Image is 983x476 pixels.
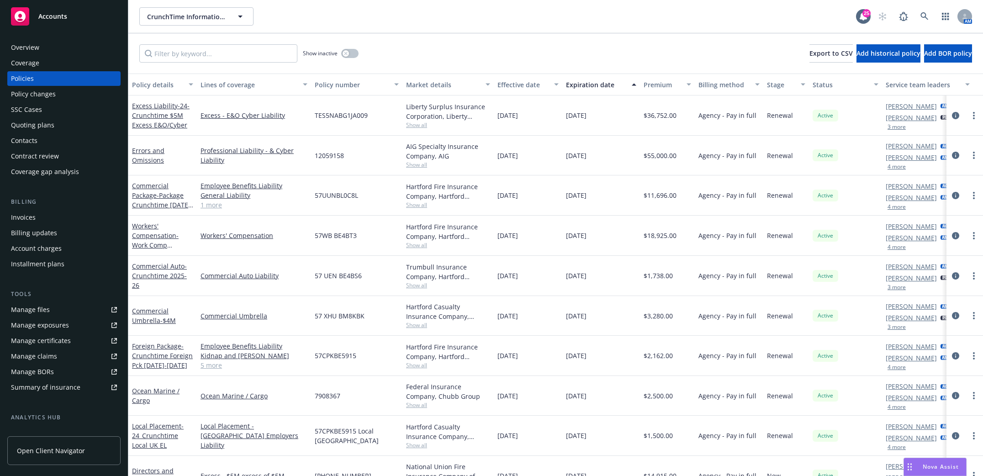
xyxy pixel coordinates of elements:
[7,333,121,348] a: Manage certificates
[886,153,937,162] a: [PERSON_NAME]
[315,190,358,200] span: 57UUNBL0C8L
[566,271,587,280] span: [DATE]
[132,422,184,450] a: Local Placement
[11,241,62,256] div: Account charges
[767,431,793,440] span: Renewal
[132,101,190,129] a: Excess Liability
[950,350,961,361] a: circleInformation
[406,382,490,401] div: Federal Insurance Company, Chubb Group
[11,226,57,240] div: Billing updates
[923,463,959,471] span: Nova Assist
[7,365,121,379] a: Manage BORs
[816,111,835,120] span: Active
[406,222,490,241] div: Hartford Fire Insurance Company, Hartford Insurance Group
[139,44,297,63] input: Filter by keyword...
[315,351,356,360] span: 57CPKBE5915
[644,151,676,160] span: $55,000.00
[886,141,937,151] a: [PERSON_NAME]
[497,190,518,200] span: [DATE]
[11,318,69,333] div: Manage exposures
[886,233,937,243] a: [PERSON_NAME]
[886,181,937,191] a: [PERSON_NAME]
[132,262,187,290] a: Commercial Auto
[968,430,979,441] a: more
[7,241,121,256] a: Account charges
[497,431,518,440] span: [DATE]
[695,74,763,95] button: Billing method
[132,191,193,219] span: - Package Crunchtime [DATE]-[DATE]
[950,150,961,161] a: circleInformation
[132,80,183,90] div: Policy details
[809,49,853,58] span: Export to CSV
[497,111,518,120] span: [DATE]
[886,433,937,443] a: [PERSON_NAME]
[315,271,362,280] span: 57 UEN BE4BS6
[201,421,307,450] a: Local Placement - [GEOGRAPHIC_DATA] Employers Liability
[315,80,389,90] div: Policy number
[201,111,307,120] a: Excess - E&O Cyber Liability
[566,190,587,200] span: [DATE]
[406,302,490,321] div: Hartford Casualty Insurance Company, Hartford Insurance Group
[11,56,39,70] div: Coverage
[886,222,937,231] a: [PERSON_NAME]
[406,441,490,449] span: Show all
[315,231,357,240] span: 57WB BE4BT3
[201,271,307,280] a: Commercial Auto Liability
[886,80,960,90] div: Service team leaders
[924,49,972,58] span: Add BOR policy
[698,231,756,240] span: Agency - Pay in full
[886,301,937,311] a: [PERSON_NAME]
[816,232,835,240] span: Active
[856,49,920,58] span: Add historical policy
[936,7,955,26] a: Switch app
[882,74,973,95] button: Service team leaders
[816,432,835,440] span: Active
[816,191,835,200] span: Active
[402,74,494,95] button: Market details
[644,311,673,321] span: $3,280.00
[406,401,490,409] span: Show all
[886,101,937,111] a: [PERSON_NAME]
[497,351,518,360] span: [DATE]
[950,110,961,121] a: circleInformation
[201,80,297,90] div: Lines of coverage
[698,151,756,160] span: Agency - Pay in full
[888,365,906,370] button: 4 more
[698,311,756,321] span: Agency - Pay in full
[950,190,961,201] a: circleInformation
[566,351,587,360] span: [DATE]
[888,204,906,210] button: 4 more
[968,110,979,121] a: more
[303,49,338,57] span: Show inactive
[566,151,587,160] span: [DATE]
[816,312,835,320] span: Active
[201,146,307,165] a: Professional Liability - & Cyber Liability
[132,101,190,129] span: - 24-Crunchtime $5M Excess E&O/Cyber
[767,80,795,90] div: Stage
[809,44,853,63] button: Export to CSV
[406,201,490,209] span: Show all
[406,241,490,249] span: Show all
[7,56,121,70] a: Coverage
[11,257,64,271] div: Installment plans
[968,190,979,201] a: more
[11,365,54,379] div: Manage BORs
[767,351,793,360] span: Renewal
[11,164,79,179] div: Coverage gap analysis
[7,133,121,148] a: Contacts
[888,324,906,330] button: 3 more
[497,231,518,240] span: [DATE]
[201,311,307,321] a: Commercial Umbrella
[497,271,518,280] span: [DATE]
[201,341,307,351] a: Employee Benefits Liability
[11,302,50,317] div: Manage files
[406,262,490,281] div: Trumbull Insurance Company, Hartford Insurance Group
[886,422,937,431] a: [PERSON_NAME]
[886,342,937,351] a: [PERSON_NAME]
[924,44,972,63] button: Add BOR policy
[698,111,756,120] span: Agency - Pay in full
[873,7,892,26] a: Start snowing
[7,102,121,117] a: SSC Cases
[7,349,121,364] a: Manage claims
[7,118,121,132] a: Quoting plans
